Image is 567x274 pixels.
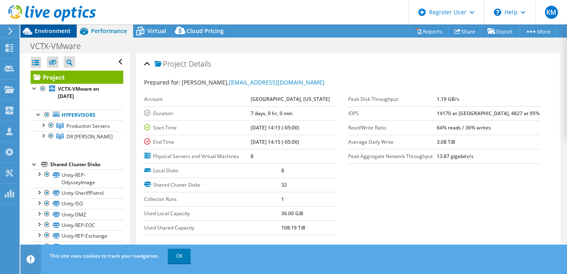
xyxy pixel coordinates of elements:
[31,120,123,131] a: Production Servers
[144,224,281,232] label: Used Shared Capacity
[281,196,284,203] b: 1
[251,96,330,102] b: [GEOGRAPHIC_DATA], [US_STATE]
[144,95,251,103] label: Account
[91,27,127,35] span: Performance
[437,110,540,117] b: 14170 at [GEOGRAPHIC_DATA], 4827 at 95%
[147,27,166,35] span: Virtual
[348,109,437,118] label: IOPS
[31,220,123,230] a: Unity-REP-EOC
[437,124,491,131] b: 64% reads / 36% writes
[168,249,191,263] a: OK
[144,78,180,86] label: Prepared for:
[348,152,437,160] label: Peak Aggregate Network Throughput
[481,25,519,38] a: Export
[251,138,299,145] b: [DATE] 14:15 (-05:00)
[144,243,192,250] a: More Information
[348,124,437,132] label: Read/Write Ratio
[144,152,251,160] label: Physical Servers and Virtual Machines
[31,209,123,220] a: Unity-DMZ
[67,133,113,140] span: DR [PERSON_NAME]
[144,195,281,203] label: Collector Runs
[144,109,251,118] label: Duration
[31,230,123,241] a: Unity-REP-Exchange
[519,25,557,38] a: More
[229,78,325,86] a: [EMAIL_ADDRESS][DOMAIN_NAME]
[144,124,251,132] label: Start Time
[348,95,437,103] label: Peak Disk Throughput
[409,25,449,38] a: Reports
[31,71,123,84] a: Project
[281,210,303,217] b: 36.00 GiB
[437,138,455,145] b: 3.08 TiB
[281,181,287,188] b: 32
[144,167,281,175] label: Local Disks
[155,60,187,68] span: Project
[437,153,474,160] b: 13.87 gigabits/s
[27,42,93,51] h1: VCTX-VMware
[31,169,123,187] a: Unity-REP-OdysseyImage
[281,224,305,231] b: 108.19 TiB
[448,25,482,38] a: Share
[31,84,123,102] a: VCTX-VMware on [DATE]
[31,198,123,209] a: Unity-ISO
[251,110,293,117] b: 7 days, 0 hr, 0 min
[437,96,459,102] b: 1.19 GB/s
[50,160,123,169] div: Shared Cluster Disks
[182,78,325,86] span: [PERSON_NAME],
[144,138,251,146] label: End Time
[144,181,281,189] label: Shared Cluster Disks
[189,59,211,69] span: Details
[348,138,437,146] label: Average Daily Write
[281,167,284,174] b: 8
[31,188,123,198] a: Unity-SheriffPatrol
[545,6,558,19] span: KM
[31,241,123,252] a: Unity-REP-CountyFiles
[31,110,123,120] a: Hypervisors
[67,123,110,129] span: Production Servers
[187,27,224,35] span: Cloud Pricing
[144,209,281,218] label: Used Local Capacity
[494,9,501,16] svg: \n
[251,153,253,160] b: 8
[31,131,123,142] a: DR Servers
[251,124,299,131] b: [DATE] 14:15 (-05:00)
[35,27,71,35] span: Environment
[58,85,99,100] b: VCTX-VMware on [DATE]
[50,252,159,259] span: This site uses cookies to track your navigation.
